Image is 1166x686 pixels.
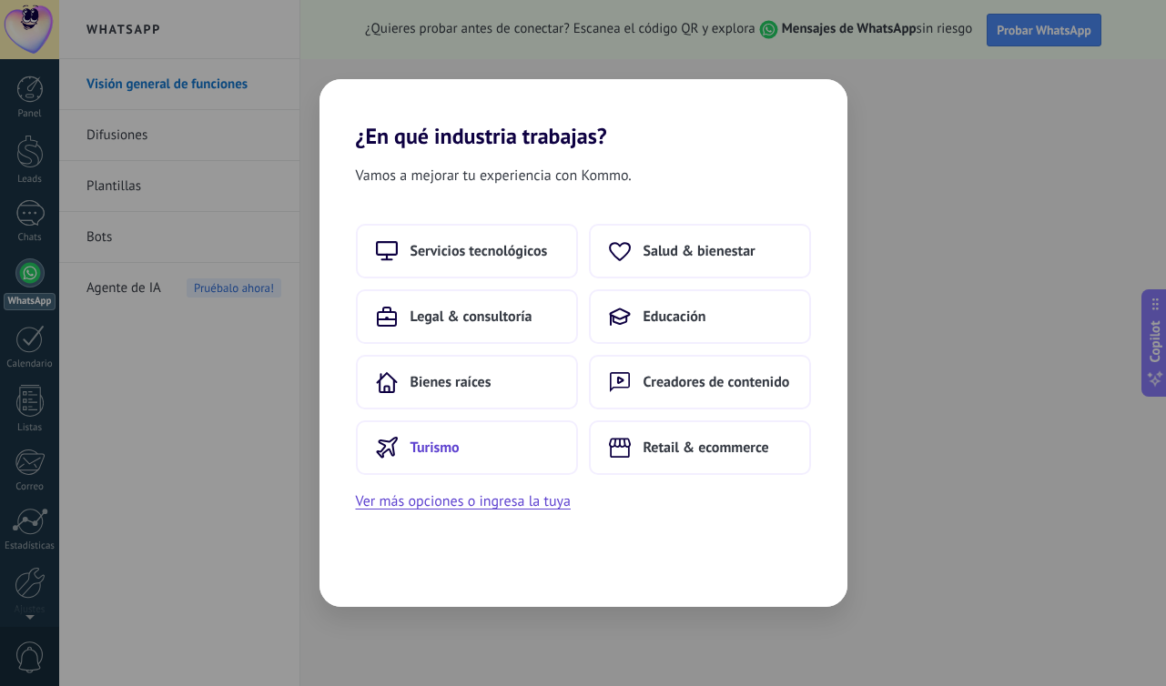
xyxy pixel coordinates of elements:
[356,420,578,475] button: Turismo
[589,224,811,278] button: Salud & bienestar
[589,420,811,475] button: Retail & ecommerce
[411,308,532,326] span: Legal & consultoría
[411,373,492,391] span: Bienes raíces
[644,439,769,457] span: Retail & ecommerce
[644,242,755,260] span: Salud & bienestar
[411,439,460,457] span: Turismo
[356,355,578,409] button: Bienes raíces
[589,289,811,344] button: Educación
[411,242,548,260] span: Servicios tecnológicos
[356,289,578,344] button: Legal & consultoría
[356,489,571,513] button: Ver más opciones o ingresa la tuya
[589,355,811,409] button: Creadores de contenido
[319,79,847,149] h2: ¿En qué industria trabajas?
[644,373,790,391] span: Creadores de contenido
[644,308,706,326] span: Educación
[356,224,578,278] button: Servicios tecnológicos
[356,164,632,187] span: Vamos a mejorar tu experiencia con Kommo.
